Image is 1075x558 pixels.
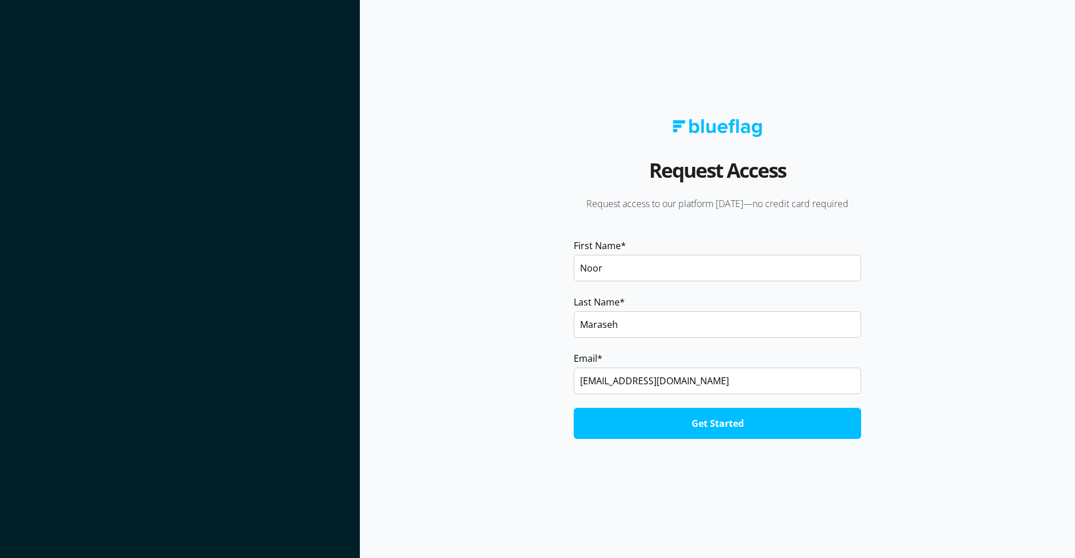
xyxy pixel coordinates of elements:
input: name@yourcompany.com.au [574,368,861,394]
span: Last Name [574,295,620,309]
img: Blue Flag logo [673,119,762,137]
p: Request access to our platform [DATE]—no credit card required [558,197,877,210]
input: John [574,255,861,281]
h2: Request Access [649,154,786,197]
input: Smith [574,311,861,338]
span: First Name [574,239,621,253]
span: Email [574,351,597,365]
input: Get Started [574,408,861,439]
